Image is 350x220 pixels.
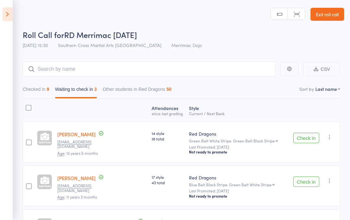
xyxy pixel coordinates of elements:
div: Blue Belt Black Stripe [189,182,286,187]
div: Green Belt White Stripe [229,182,272,187]
button: Check in [293,133,319,143]
div: 3 [94,87,97,92]
div: Atten­dances [149,102,186,119]
button: Check in [293,177,319,187]
div: Style [186,102,289,119]
small: Last Promoted: [DATE] [189,145,286,149]
button: CSV [303,62,340,76]
div: Current / Next Rank [189,111,286,116]
input: Search by name [23,62,275,77]
span: Southern Cross Martial Arts [GEOGRAPHIC_DATA] [58,42,161,48]
small: purinfu@hotmail.com [57,140,99,149]
div: Last name [315,86,337,92]
button: Waiting to check in3 [55,83,97,98]
span: Merrimac Dojo [171,42,202,48]
span: 43 total [152,180,184,185]
small: lisadusina@gmail.com [57,183,99,193]
div: 9 [47,87,49,92]
span: RD Merrimac [DATE] [64,29,137,40]
span: Roll Call for [23,29,64,40]
div: Green Belt White Stripe [189,139,286,143]
div: Red Dragons [189,174,286,181]
div: Red Dragons [189,130,286,137]
small: Last Promoted: [DATE] [189,189,286,193]
div: Not ready to promote [189,149,286,154]
span: : 11 years 3 months [57,194,97,200]
span: 17 style [152,174,184,180]
button: Checked in9 [23,83,49,98]
div: since last grading [152,111,184,116]
span: : 12 years 5 months [57,150,98,156]
a: Exit roll call [310,8,344,21]
a: [PERSON_NAME] [57,175,96,181]
label: Sort by [299,86,314,92]
div: Green Belt Black Stripe [233,139,275,143]
a: [PERSON_NAME] [57,131,96,138]
span: [DATE] 15:30 [23,42,48,48]
button: Other students in Red Dragons50 [103,83,172,98]
div: 50 [167,87,172,92]
div: Not ready to promote [189,193,286,199]
span: 18 total [152,136,184,141]
span: 14 style [152,130,184,136]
